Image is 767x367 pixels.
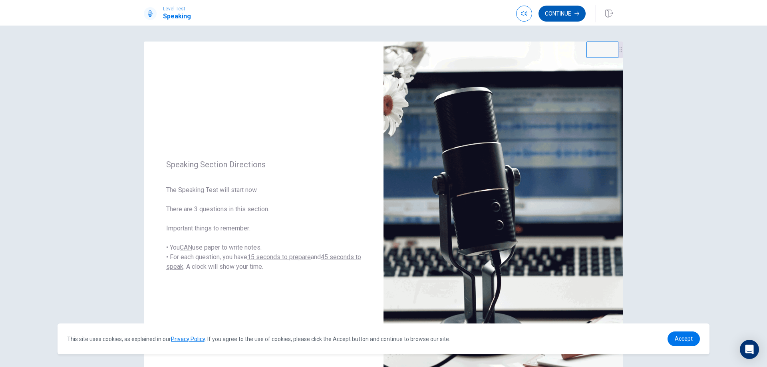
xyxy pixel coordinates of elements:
u: CAN [180,244,192,251]
span: Speaking Section Directions [166,160,361,169]
div: cookieconsent [58,323,709,354]
u: 15 seconds to prepare [247,253,311,261]
span: Level Test [163,6,191,12]
a: Privacy Policy [171,336,205,342]
div: Open Intercom Messenger [740,340,759,359]
span: This site uses cookies, as explained in our . If you agree to the use of cookies, please click th... [67,336,450,342]
span: Accept [675,335,693,342]
h1: Speaking [163,12,191,21]
span: The Speaking Test will start now. There are 3 questions in this section. Important things to reme... [166,185,361,272]
a: dismiss cookie message [668,331,700,346]
button: Continue [538,6,586,22]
